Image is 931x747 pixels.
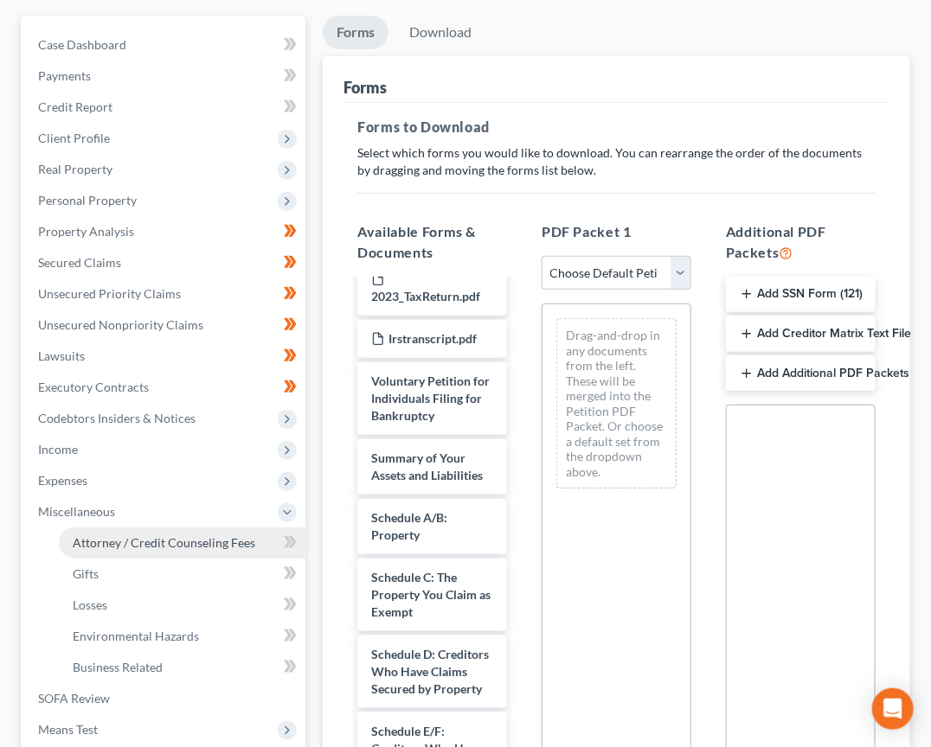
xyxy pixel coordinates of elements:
a: Business Related [59,652,305,683]
a: Lawsuits [24,341,305,372]
a: SOFA Review [24,683,305,714]
span: 2023_TaxReturn.pdf [371,289,480,303]
span: Irstranscript.pdf [388,331,477,346]
span: Client Profile [38,131,110,145]
span: Schedule C: The Property You Claim as Exempt [371,570,491,619]
span: Payments [38,68,91,83]
button: Add Additional PDF Packets [726,355,876,392]
span: Case Dashboard [38,37,126,52]
a: Losses [59,590,305,621]
a: Payments [24,61,305,92]
a: Executory Contracts [24,372,305,403]
a: Property Analysis [24,216,305,247]
a: Unsecured Priority Claims [24,278,305,310]
div: Forms [344,77,387,98]
span: Executory Contracts [38,380,149,394]
span: Lawsuits [38,348,85,363]
span: Income [38,442,78,456]
a: Attorney / Credit Counseling Fees [59,527,305,559]
h5: Forms to Download [357,117,876,137]
span: Environmental Hazards [73,629,199,643]
div: Open Intercom Messenger [872,688,914,730]
span: Expenses [38,473,87,488]
div: Drag-and-drop in any documents from the left. These will be merged into the Petition PDF Packet. ... [556,318,677,488]
a: Download [395,16,485,49]
h5: PDF Packet 1 [542,221,691,242]
span: Unsecured Priority Claims [38,286,181,301]
span: Schedule A/B: Property [371,510,447,542]
span: Personal Property [38,193,137,207]
a: Credit Report [24,92,305,123]
h5: Additional PDF Packets [726,221,876,263]
a: Case Dashboard [24,29,305,61]
span: Property Analysis [38,224,134,239]
a: Secured Claims [24,247,305,278]
span: Codebtors Insiders & Notices [38,411,196,425]
span: SOFA Review [38,691,110,705]
span: Unsecured Nonpriority Claims [38,317,203,332]
span: Business Related [73,660,163,674]
p: Select which forms you would like to download. You can rearrange the order of the documents by dr... [357,144,876,179]
a: Forms [323,16,388,49]
span: Secured Claims [38,255,121,270]
span: Gifts [73,566,99,581]
span: Credit Report [38,99,112,114]
button: Add SSN Form (121) [726,277,876,313]
span: Summary of Your Assets and Liabilities [371,450,483,482]
span: Means Test [38,722,98,737]
a: Unsecured Nonpriority Claims [24,310,305,341]
a: Gifts [59,559,305,590]
h5: Available Forms & Documents [357,221,507,263]
span: Miscellaneous [38,504,115,519]
span: Schedule D: Creditors Who Have Claims Secured by Property [371,647,489,696]
span: Losses [73,597,107,612]
a: Environmental Hazards [59,621,305,652]
span: Voluntary Petition for Individuals Filing for Bankruptcy [371,373,490,423]
span: Real Property [38,162,112,176]
button: Add Creditor Matrix Text File [726,316,876,352]
span: Attorney / Credit Counseling Fees [73,535,255,550]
